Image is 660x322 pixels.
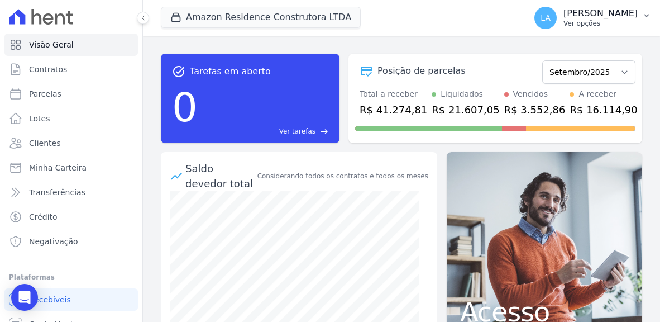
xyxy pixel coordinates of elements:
[29,138,60,149] span: Clientes
[4,206,138,228] a: Crédito
[29,64,67,75] span: Contratos
[185,161,255,191] div: Saldo devedor total
[441,88,483,100] div: Liquidados
[257,171,428,181] div: Considerando todos os contratos e todos os meses
[29,294,71,305] span: Recebíveis
[432,102,499,117] div: R$ 21.607,05
[4,83,138,105] a: Parcelas
[172,78,198,136] div: 0
[570,102,637,117] div: R$ 16.114,90
[4,58,138,80] a: Contratos
[563,19,638,28] p: Ver opções
[29,88,61,100] span: Parcelas
[4,157,138,179] a: Minha Carteira
[578,88,616,100] div: A receber
[9,271,133,284] div: Plataformas
[279,126,315,136] span: Ver tarefas
[360,88,427,100] div: Total a receber
[202,126,328,136] a: Ver tarefas east
[11,284,38,311] div: Open Intercom Messenger
[563,8,638,19] p: [PERSON_NAME]
[504,102,566,117] div: R$ 3.552,86
[172,65,185,78] span: task_alt
[29,113,50,124] span: Lotes
[29,236,78,247] span: Negativação
[4,181,138,203] a: Transferências
[4,34,138,56] a: Visão Geral
[29,39,74,50] span: Visão Geral
[4,288,138,311] a: Recebíveis
[4,230,138,253] a: Negativação
[29,211,58,222] span: Crédito
[377,64,466,78] div: Posição de parcelas
[320,127,328,136] span: east
[161,7,361,28] button: Amazon Residence Construtora LTDA
[190,65,271,78] span: Tarefas em aberto
[29,187,85,198] span: Transferências
[360,102,427,117] div: R$ 41.274,81
[4,132,138,154] a: Clientes
[525,2,660,34] button: LA [PERSON_NAME] Ver opções
[541,14,551,22] span: LA
[29,162,87,173] span: Minha Carteira
[4,107,138,130] a: Lotes
[513,88,548,100] div: Vencidos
